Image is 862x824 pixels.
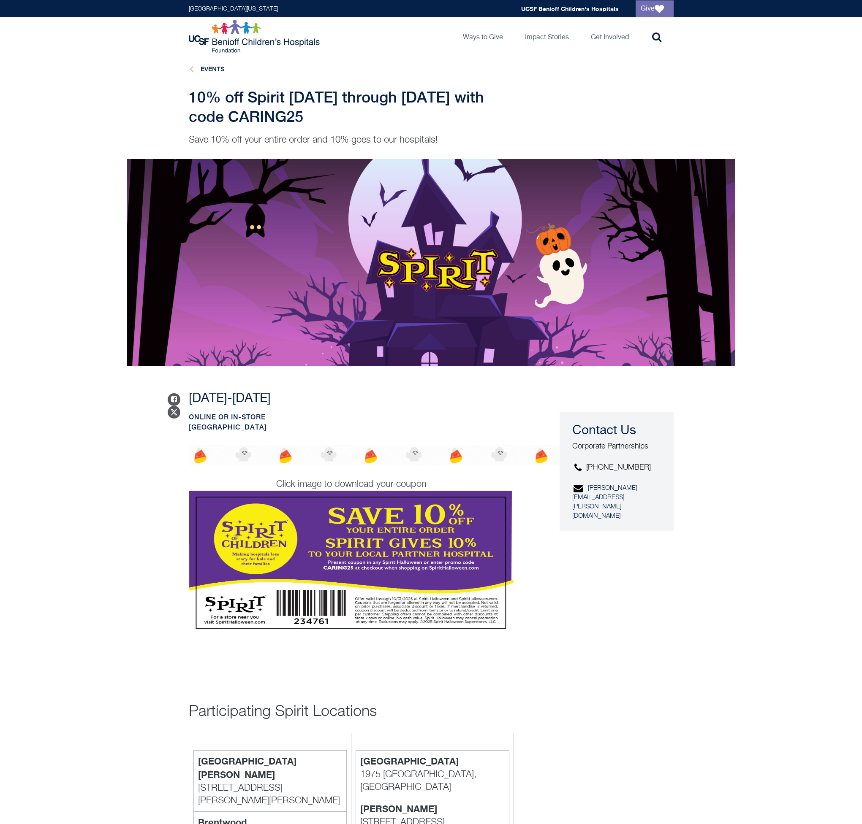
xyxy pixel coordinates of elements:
span: 10% off Spirit [DATE] through [DATE] with code CARING25 [189,88,484,125]
a: [GEOGRAPHIC_DATA][US_STATE] [189,6,278,12]
p: 1975 [GEOGRAPHIC_DATA], [GEOGRAPHIC_DATA] [360,755,505,794]
a: Impact Stories [518,17,576,55]
p: [STREET_ADDRESS][PERSON_NAME][PERSON_NAME] [198,755,343,807]
a: [PERSON_NAME][EMAIL_ADDRESS][PERSON_NAME][DOMAIN_NAME] [572,485,637,519]
span: Online or in-store [189,413,266,421]
p: [PHONE_NUMBER] [572,462,664,473]
a: spirit halloween coupon download [189,491,514,679]
p: Save 10% off your entire order and 10% goes to our hospitals! [189,134,514,146]
h2: Participating Spirit Locations [189,703,514,720]
a: Ways to Give [456,17,510,55]
span: [GEOGRAPHIC_DATA] [189,423,267,431]
a: Get Involved [584,17,636,55]
p: Click image to download your coupon [189,478,514,491]
strong: [GEOGRAPHIC_DATA] [360,756,459,767]
strong: [PERSON_NAME] [360,803,437,814]
img: Halloween Border [189,445,594,465]
p: Corporate Partnerships [572,441,664,452]
img: Shop at your local Spirit Halloween store and donate to our hospitals [189,491,514,679]
a: UCSF Benioff Children's Hospitals [521,5,619,12]
a: Events [201,65,225,73]
a: Give [636,0,674,17]
p: [DATE]-[DATE] [189,391,514,406]
strong: [GEOGRAPHIC_DATA][PERSON_NAME] [198,756,296,780]
h3: Contact Us [572,422,664,439]
img: Logo for UCSF Benioff Children's Hospitals Foundation [189,19,322,53]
